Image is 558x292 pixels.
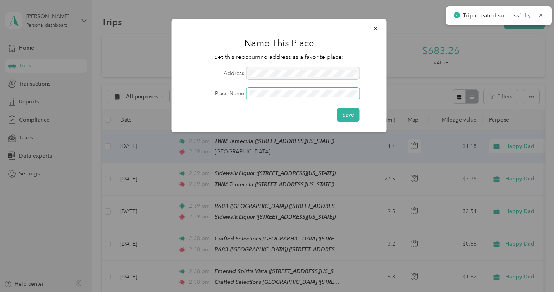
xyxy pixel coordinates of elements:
[183,52,376,62] p: Set this reoccurring address as a favorite place:
[183,69,244,77] label: Address
[337,108,360,122] button: Save
[463,11,532,21] p: Trip created successfully
[183,89,244,98] label: Place Name
[183,34,376,52] h1: Name This Place
[515,249,558,292] iframe: Everlance-gr Chat Button Frame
